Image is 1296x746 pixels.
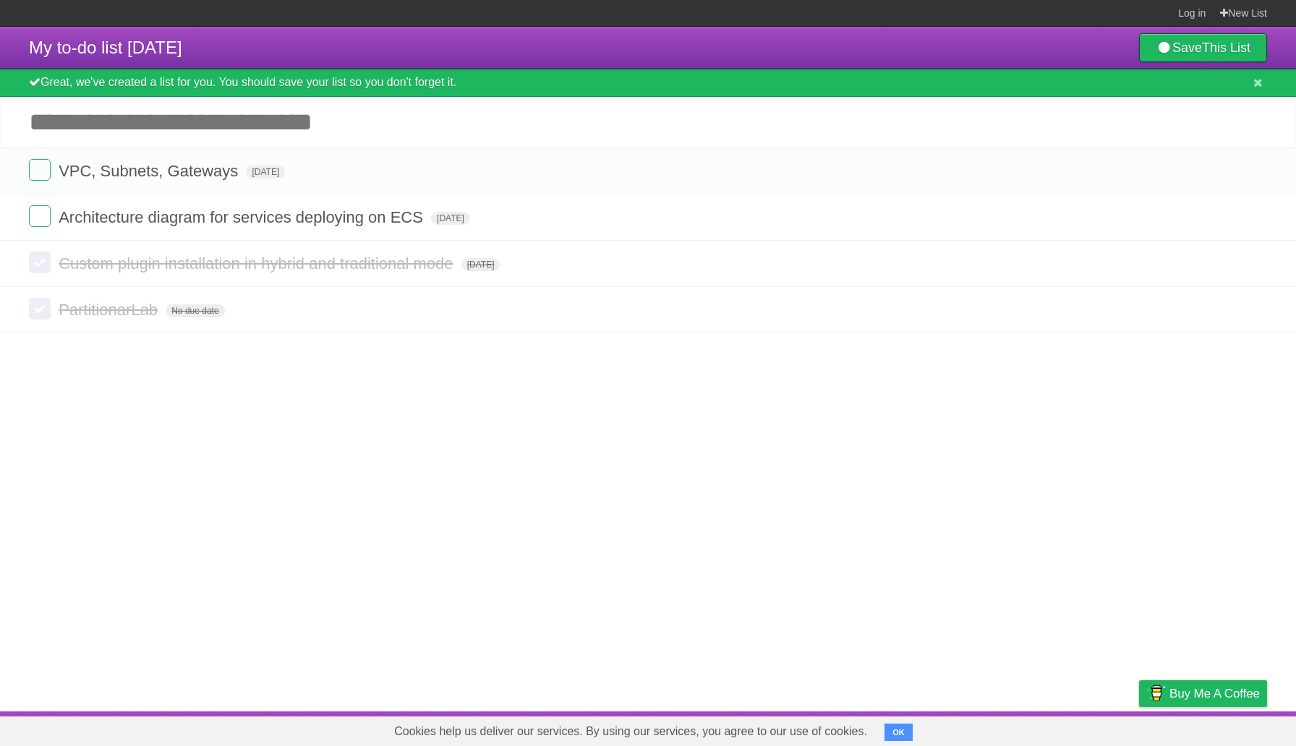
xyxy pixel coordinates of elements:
label: Done [29,205,51,227]
label: Done [29,252,51,273]
a: Terms [1071,715,1103,742]
a: Suggest a feature [1176,715,1267,742]
span: Cookies help us deliver our services. By using our services, you agree to our use of cookies. [380,717,882,746]
span: Buy me a coffee [1169,681,1260,706]
span: PartitionarLab [59,301,161,319]
span: [DATE] [461,258,500,271]
span: Architecture diagram for services deploying on ECS [59,208,427,226]
a: Developers [994,715,1053,742]
a: Privacy [1120,715,1158,742]
label: Done [29,159,51,181]
span: [DATE] [246,166,285,179]
a: SaveThis List [1139,33,1267,62]
span: No due date [166,304,224,317]
a: Buy me a coffee [1139,680,1267,707]
img: Buy me a coffee [1146,681,1166,706]
button: OK [884,724,913,741]
b: This List [1202,40,1250,55]
label: Done [29,298,51,320]
span: My to-do list [DATE] [29,38,182,57]
a: About [947,715,977,742]
span: VPC, Subnets, Gateways [59,162,242,180]
span: [DATE] [431,212,470,225]
span: Custom plugin installation in hybrid and traditional mode [59,254,456,273]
